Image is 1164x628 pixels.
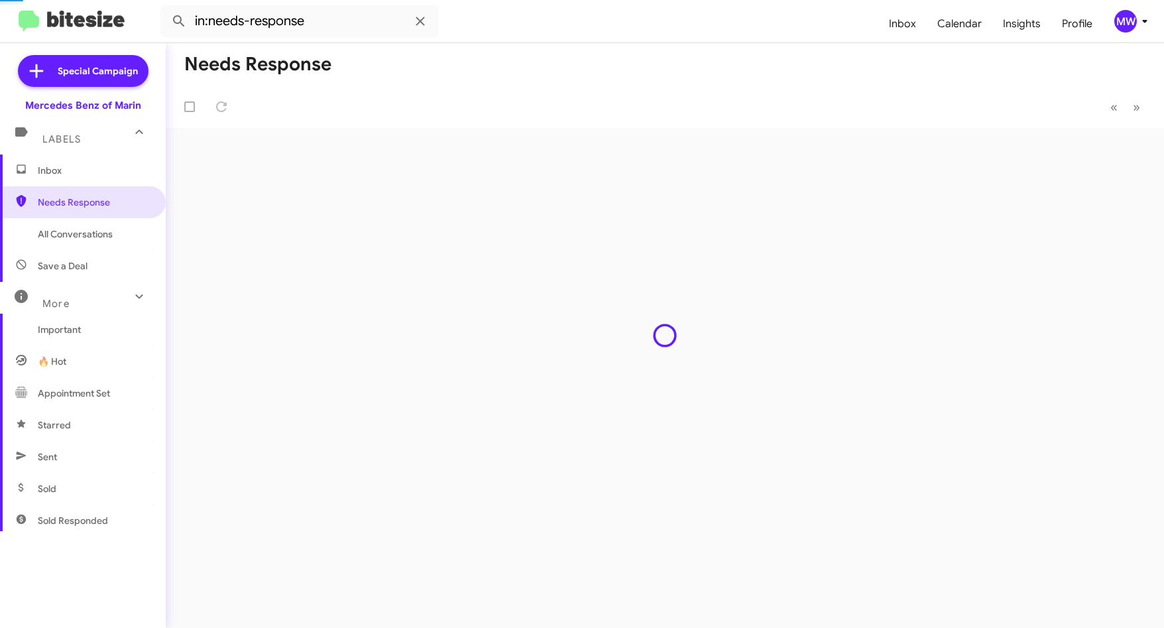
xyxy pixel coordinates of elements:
[1114,10,1137,32] div: MW
[42,298,70,310] span: More
[25,99,141,112] div: Mercedes Benz of Marin
[58,64,138,78] span: Special Campaign
[38,450,57,464] span: Sent
[992,5,1051,43] a: Insights
[1110,99,1118,115] span: «
[38,259,87,273] span: Save a Deal
[38,323,150,336] span: Important
[38,227,113,241] span: All Conversations
[1103,10,1149,32] button: MW
[1051,5,1103,43] a: Profile
[18,55,148,87] a: Special Campaign
[1102,94,1126,121] button: Previous
[160,5,439,37] input: Search
[42,133,81,145] span: Labels
[1125,94,1148,121] button: Next
[38,514,108,527] span: Sold Responded
[1103,94,1148,121] nav: Page navigation example
[38,482,56,495] span: Sold
[1133,99,1140,115] span: »
[38,387,110,400] span: Appointment Set
[927,5,992,43] a: Calendar
[38,196,150,209] span: Needs Response
[878,5,927,43] a: Inbox
[184,54,331,75] h1: Needs Response
[38,164,150,177] span: Inbox
[38,418,71,432] span: Starred
[38,355,66,368] span: 🔥 Hot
